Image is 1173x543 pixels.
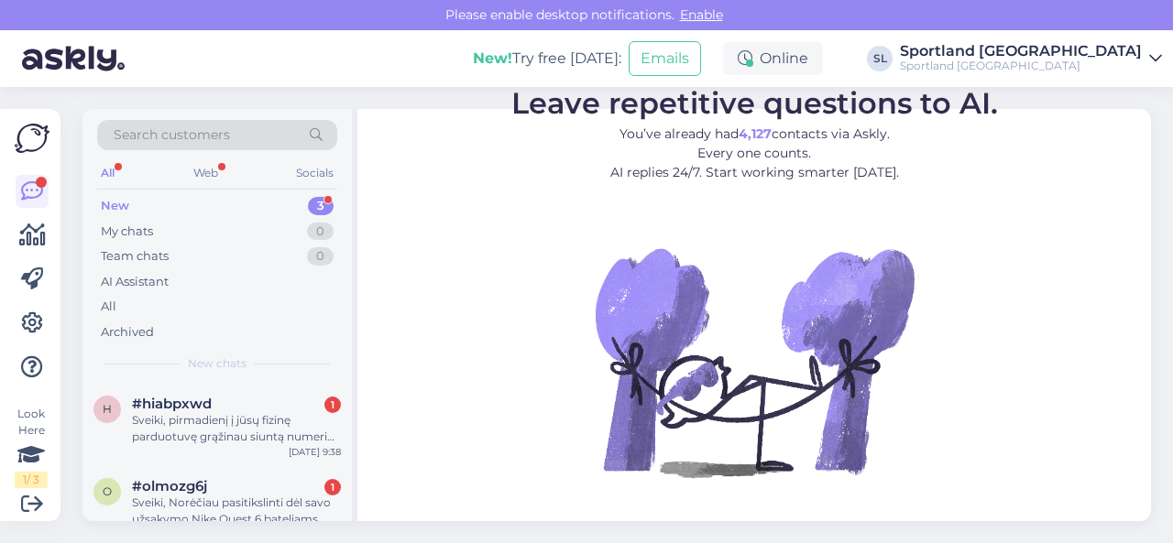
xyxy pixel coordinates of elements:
div: Archived [101,323,154,342]
div: New [101,197,129,215]
img: No Chat active [589,197,919,527]
div: 0 [307,247,334,266]
div: 1 [324,479,341,495]
div: Socials [292,161,337,185]
div: 0 [307,223,334,241]
div: Look Here [15,406,48,488]
b: 4,127 [739,125,772,142]
div: Online [723,42,823,75]
div: [DATE] 9:38 [289,445,341,459]
span: h [103,402,112,416]
span: Enable [674,6,729,23]
div: 1 / 3 [15,472,48,488]
p: You’ve already had contacts via Askly. Every one counts. AI replies 24/7. Start working smarter [... [511,125,998,182]
div: Sveiki, pirmadienį į jūsų fizinę parduotuvę grąžinau siuntą numeriu # 3000426784 ir vis dar neatg... [132,412,341,445]
button: Emails [629,41,701,76]
span: o [103,484,112,498]
div: Team chats [101,247,169,266]
div: My chats [101,223,153,241]
div: AI Assistant [101,273,169,291]
div: Try free [DATE]: [473,48,621,70]
div: Sportland [GEOGRAPHIC_DATA] [900,59,1142,73]
div: Sportland [GEOGRAPHIC_DATA] [900,44,1142,59]
div: Sveiki, Norėčiau pasitikslinti dėl savo užsakymo Nike Quest 6 bateliams. Mano banko sąskaitoje bu... [132,494,341,527]
div: 3 [308,197,334,215]
span: New chats [188,355,247,372]
span: Leave repetitive questions to AI. [511,85,998,121]
span: #olmozg6j [132,478,207,494]
span: #hiabpxwd [132,396,212,412]
span: Search customers [114,125,230,145]
div: SL [867,46,893,71]
div: Web [190,161,222,185]
img: Askly Logo [15,124,49,153]
div: All [101,298,116,316]
div: All [97,161,118,185]
div: 1 [324,396,341,413]
a: Sportland [GEOGRAPHIC_DATA]Sportland [GEOGRAPHIC_DATA] [900,44,1162,73]
b: New! [473,49,512,67]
